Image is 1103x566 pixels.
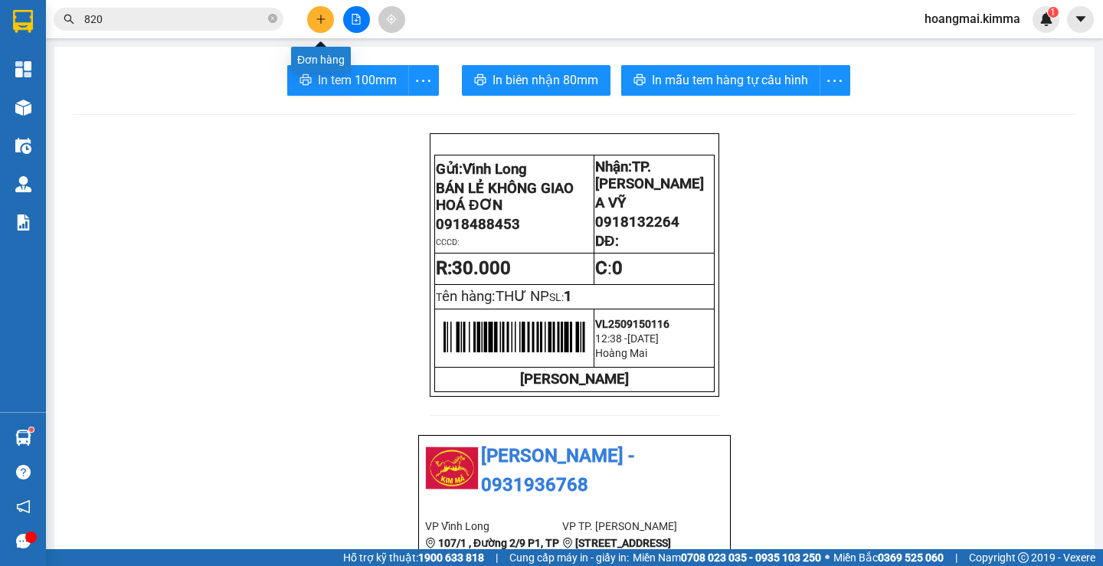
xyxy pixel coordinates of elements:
[595,159,704,192] span: Nhận:
[409,71,438,90] span: more
[1050,7,1056,18] span: 1
[474,74,486,88] span: printer
[29,427,34,432] sup: 1
[343,549,484,566] span: Hỗ trợ kỹ thuật:
[84,11,265,28] input: Tìm tên, số ĐT hoặc mã đơn
[425,442,479,496] img: logo.jpg
[8,8,222,65] li: [PERSON_NAME] - 0931936768
[8,8,61,61] img: logo.jpg
[436,237,460,247] span: CCCD:
[436,257,511,279] strong: R:
[8,102,90,148] b: 107/1 , Đường 2/9 P1, TP Vĩnh Long
[496,288,549,305] span: THƯ NP
[15,138,31,154] img: warehouse-icon
[562,537,671,566] b: [STREET_ADDRESS][PERSON_NAME]
[833,549,944,566] span: Miền Bắc
[436,161,527,178] span: Gửi:
[106,83,204,116] li: VP TP. [PERSON_NAME]
[436,216,520,233] span: 0918488453
[425,442,724,499] li: [PERSON_NAME] - 0931936768
[452,257,511,279] span: 30.000
[378,6,405,33] button: aim
[633,74,646,88] span: printer
[343,6,370,33] button: file-add
[595,233,618,250] span: DĐ:
[549,291,564,303] span: SL:
[8,83,106,100] li: VP Vĩnh Long
[595,257,607,279] strong: C
[425,537,559,566] b: 107/1 , Đường 2/9 P1, TP Vĩnh Long
[15,100,31,116] img: warehouse-icon
[64,14,74,25] span: search
[595,214,679,231] span: 0918132264
[820,71,849,90] span: more
[418,551,484,564] strong: 1900 633 818
[307,6,334,33] button: plus
[15,430,31,446] img: warehouse-icon
[621,65,820,96] button: printerIn mẫu tem hàng tự cấu hình
[681,551,821,564] strong: 0708 023 035 - 0935 103 250
[13,10,33,33] img: logo-vxr
[16,534,31,548] span: message
[463,161,527,178] span: Vĩnh Long
[318,70,397,90] span: In tem 100mm
[562,538,573,548] span: environment
[1067,6,1094,33] button: caret-down
[496,549,498,566] span: |
[287,65,409,96] button: printerIn tem 100mm
[462,65,610,96] button: printerIn biên nhận 80mm
[8,103,18,113] span: environment
[633,549,821,566] span: Miền Nam
[16,465,31,479] span: question-circle
[268,12,277,27] span: close-circle
[299,74,312,88] span: printer
[16,499,31,514] span: notification
[408,65,439,96] button: more
[1074,12,1088,26] span: caret-down
[562,518,699,535] li: VP TP. [PERSON_NAME]
[386,14,397,25] span: aim
[1039,12,1053,26] img: icon-new-feature
[436,291,549,303] span: T
[595,195,626,211] span: A VỸ
[493,70,598,90] span: In biên nhận 80mm
[912,9,1033,28] span: hoangmai.kimma
[825,555,830,561] span: ⚪️
[595,257,623,279] span: :
[564,288,572,305] span: 1
[1048,7,1059,18] sup: 1
[595,159,704,192] span: TP. [PERSON_NAME]
[1018,552,1029,563] span: copyright
[595,318,669,330] span: VL2509150116
[442,288,549,305] span: ên hàng:
[425,518,562,535] li: VP Vĩnh Long
[627,332,659,345] span: [DATE]
[820,65,850,96] button: more
[15,214,31,231] img: solution-icon
[268,14,277,23] span: close-circle
[15,61,31,77] img: dashboard-icon
[595,332,627,345] span: 12:38 -
[436,180,574,214] span: BÁN LẺ KHÔNG GIAO HOÁ ĐƠN
[595,347,647,359] span: Hoàng Mai
[612,257,623,279] span: 0
[955,549,957,566] span: |
[878,551,944,564] strong: 0369 525 060
[509,549,629,566] span: Cung cấp máy in - giấy in:
[351,14,362,25] span: file-add
[15,176,31,192] img: warehouse-icon
[652,70,808,90] span: In mẫu tem hàng tự cấu hình
[520,371,629,388] strong: [PERSON_NAME]
[316,14,326,25] span: plus
[425,538,436,548] span: environment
